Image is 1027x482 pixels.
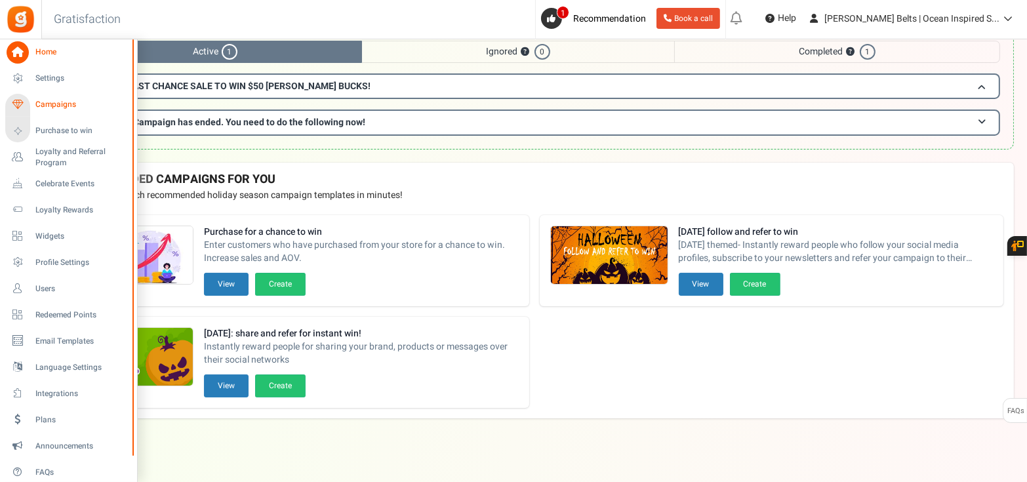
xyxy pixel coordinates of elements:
span: [PERSON_NAME] Belts | Ocean Inspired S... [824,12,999,26]
a: Purchase to win [5,120,131,142]
span: [DATE] themed- Instantly reward people who follow your social media profiles, subscribe to your n... [679,239,994,265]
span: FAQs [1007,399,1024,424]
span: Language Settings [35,362,127,373]
a: Home [5,41,131,64]
span: Loyalty Rewards [35,205,127,216]
span: Redeemed Points [35,310,127,321]
span: Help [775,12,796,25]
p: Preview and launch recommended holiday season campaign templates in minutes! [65,189,1003,202]
span: Widgets [35,231,127,242]
img: Recommended Campaigns [551,226,668,285]
span: SHOP LAST CHANCE SALE TO WIN $50 [PERSON_NAME] BUCKS! [100,79,371,93]
img: Gratisfaction [6,5,35,34]
span: Plans [35,414,127,426]
span: Active [68,41,362,63]
span: 1 [557,6,569,19]
span: Home [35,47,127,58]
a: Users [5,277,131,300]
button: ? [846,48,855,56]
span: Recommendation [573,12,646,26]
strong: Purchase for a chance to win [204,226,519,239]
strong: [DATE]: share and refer for instant win! [204,327,519,340]
span: Celebrate Events [35,178,127,190]
strong: [DATE] follow and refer to win [679,226,994,239]
span: Profile Settings [35,257,127,268]
span: Instantly reward people for sharing your brand, products or messages over their social networks [204,340,519,367]
a: Profile Settings [5,251,131,273]
span: Campaign has ended. You need to do the following now! [133,115,365,129]
a: Widgets [5,225,131,247]
a: Loyalty Rewards [5,199,131,221]
h3: Gratisfaction [39,7,135,33]
button: Create [255,374,306,397]
span: Purchase to win [35,125,127,136]
span: Campaigns [35,99,127,110]
button: Create [730,273,780,296]
button: View [204,273,249,296]
a: Help [760,8,801,29]
span: Email Templates [35,336,127,347]
span: 0 [534,44,550,60]
button: ? [521,48,529,56]
a: Book a call [656,8,720,29]
a: Redeemed Points [5,304,131,326]
span: Announcements [35,441,127,452]
button: View [204,374,249,397]
a: 1 Recommendation [541,8,651,29]
a: Language Settings [5,356,131,378]
a: Campaigns [5,94,131,116]
a: Email Templates [5,330,131,352]
span: Completed [674,41,1000,63]
span: 1 [860,44,876,60]
span: Settings [35,73,127,84]
span: Loyalty and Referral Program [35,146,131,169]
a: Celebrate Events [5,172,131,195]
span: Users [35,283,127,294]
span: 1 [222,44,237,60]
a: Loyalty and Referral Program [5,146,131,169]
a: Integrations [5,382,131,405]
span: FAQs [35,467,127,478]
span: Integrations [35,388,127,399]
button: View [679,273,723,296]
button: Create [255,273,306,296]
h4: RECOMMENDED CAMPAIGNS FOR YOU [65,173,1003,186]
a: Settings [5,68,131,90]
span: Ignored [362,41,674,63]
a: Plans [5,409,131,431]
a: Announcements [5,435,131,457]
span: Enter customers who have purchased from your store for a chance to win. Increase sales and AOV. [204,239,519,265]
